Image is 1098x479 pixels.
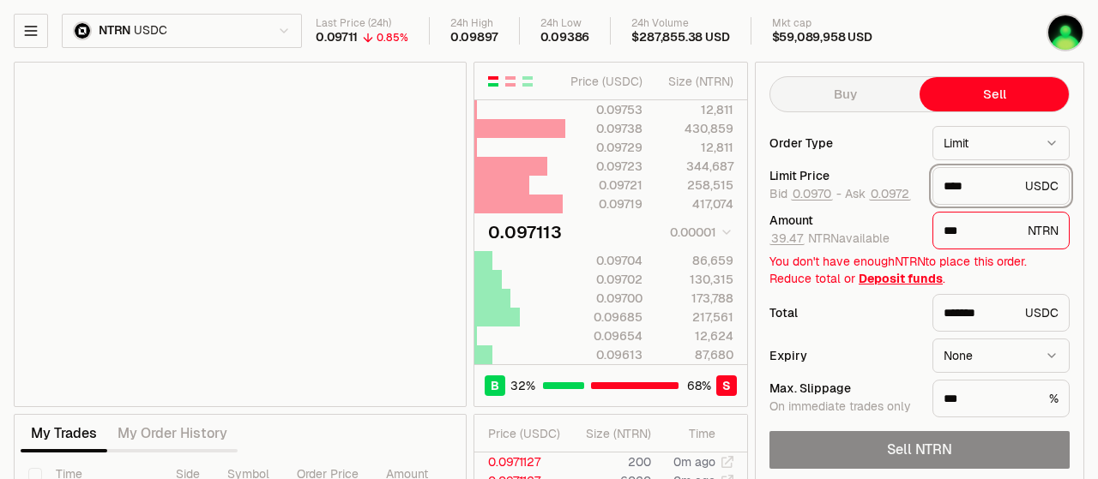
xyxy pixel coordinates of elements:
[566,177,643,194] div: 0.09721
[722,377,731,394] span: S
[932,167,1070,205] div: USDC
[657,139,733,156] div: 12,811
[932,126,1070,160] button: Limit
[488,220,562,244] div: 0.097113
[488,425,566,442] div: Price ( USDC )
[566,195,643,213] div: 0.09719
[73,21,92,40] img: ntrn.png
[666,425,715,442] div: Time
[769,382,919,394] div: Max. Slippage
[566,271,643,288] div: 0.09702
[540,17,590,30] div: 24h Low
[845,187,911,202] span: Ask
[566,101,643,118] div: 0.09753
[657,271,733,288] div: 130,315
[566,290,643,307] div: 0.09700
[510,377,535,394] span: 32 %
[657,101,733,118] div: 12,811
[932,380,1070,417] div: %
[486,75,500,88] button: Show Buy and Sell Orders
[107,416,238,451] button: My Order History
[769,399,919,415] div: On immediate trades only
[21,416,107,451] button: My Trades
[566,73,643,90] div: Price ( USDC )
[316,30,358,45] div: 0.09711
[377,31,408,45] div: 0.85%
[769,253,1070,287] div: You don't have enough NTRN to place this order. Reduce total or .
[566,308,643,326] div: 0.09685
[566,346,643,363] div: 0.09613
[657,252,733,269] div: 86,659
[791,187,833,201] button: 0.0970
[657,158,733,175] div: 344,687
[631,30,729,45] div: $287,855.38 USD
[657,327,733,344] div: 12,624
[769,214,919,226] div: Amount
[772,17,872,30] div: Mkt cap
[769,231,890,246] span: NTRN available
[566,139,643,156] div: 0.09729
[450,30,498,45] div: 0.09897
[769,307,919,319] div: Total
[859,271,943,286] a: Deposit funds
[15,63,466,406] iframe: Financial Chart
[134,23,166,39] span: USDC
[566,120,643,137] div: 0.09738
[657,120,733,137] div: 430,859
[474,452,567,471] td: 0.0971127
[772,30,872,45] div: $59,089,958 USD
[770,77,920,111] button: Buy
[657,290,733,307] div: 173,788
[521,75,534,88] button: Show Buy Orders Only
[769,137,919,149] div: Order Type
[657,73,733,90] div: Size ( NTRN )
[920,77,1069,111] button: Sell
[581,425,651,442] div: Size ( NTRN )
[1047,14,1084,51] img: eagle 101
[504,75,517,88] button: Show Sell Orders Only
[566,158,643,175] div: 0.09723
[769,231,805,245] button: 39.47
[932,212,1070,249] div: NTRN
[769,187,842,202] span: Bid -
[769,350,919,362] div: Expiry
[567,452,652,471] td: 200
[869,187,911,201] button: 0.0972
[673,454,715,470] time: 0m ago
[665,222,733,242] button: 0.00001
[932,338,1070,373] button: None
[657,177,733,194] div: 258,515
[99,23,130,39] span: NTRN
[540,30,590,45] div: 0.09386
[491,377,499,394] span: B
[566,327,643,344] div: 0.09654
[450,17,498,30] div: 24h High
[657,195,733,213] div: 417,074
[316,17,408,30] div: Last Price (24h)
[657,308,733,326] div: 217,561
[769,170,919,182] div: Limit Price
[566,252,643,269] div: 0.09704
[631,17,729,30] div: 24h Volume
[932,294,1070,332] div: USDC
[657,346,733,363] div: 87,680
[687,377,711,394] span: 68 %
